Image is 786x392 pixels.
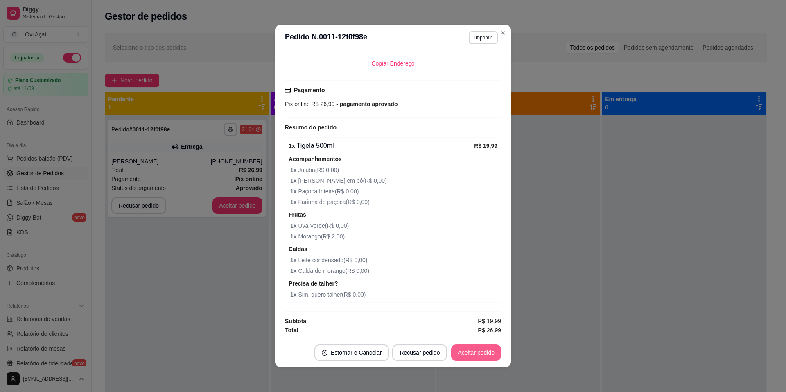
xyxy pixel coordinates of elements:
[290,187,497,196] span: Paçoca Inteira ( R$ 0,00 )
[474,143,497,149] strong: R$ 19,99
[285,318,308,324] strong: Subtotal
[289,141,474,151] div: Tigela 500ml
[290,176,497,185] span: [PERSON_NAME] em pó ( R$ 0,00 )
[290,221,497,230] span: Uva Verde ( R$ 0,00 )
[290,266,497,275] span: Calda de morango ( R$ 0,00 )
[289,143,295,149] strong: 1 x
[289,211,306,218] strong: Frutas
[322,350,327,356] span: close-circle
[285,31,367,44] h3: Pedido N. 0011-12f0f98e
[290,291,298,298] strong: 1 x
[290,233,298,240] strong: 1 x
[334,101,398,107] span: - pagamento aprovado
[285,101,310,107] span: Pix online
[290,197,497,206] span: Farinha de paçoca ( R$ 0,00 )
[496,26,509,39] button: Close
[310,101,335,107] span: R$ 26,99
[290,177,298,184] strong: 1 x
[290,256,497,265] span: Leite condensado ( R$ 0,00 )
[451,344,501,361] button: Aceitar pedido
[290,188,298,195] strong: 1 x
[469,31,498,44] button: Imprimir
[392,344,447,361] button: Recusar pedido
[478,317,501,326] span: R$ 19,99
[289,246,307,252] strong: Caldas
[290,232,497,241] span: Morango ( R$ 2,00 )
[290,267,298,274] strong: 1 x
[289,156,342,162] strong: Acompanhamentos
[478,326,501,335] span: R$ 26,99
[290,222,298,229] strong: 1 x
[294,87,325,93] strong: Pagamento
[285,124,337,131] strong: Resumo do pedido
[290,167,298,173] strong: 1 x
[289,280,338,287] strong: Precisa de talher?
[290,257,298,263] strong: 1 x
[285,87,291,93] span: credit-card
[365,55,421,72] button: Copiar Endereço
[290,165,497,174] span: Jujuba ( R$ 0,00 )
[314,344,389,361] button: close-circleEstornar e Cancelar
[290,199,298,205] strong: 1 x
[285,327,298,333] strong: Total
[290,290,497,299] span: Sim, quero talher ( R$ 0,00 )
